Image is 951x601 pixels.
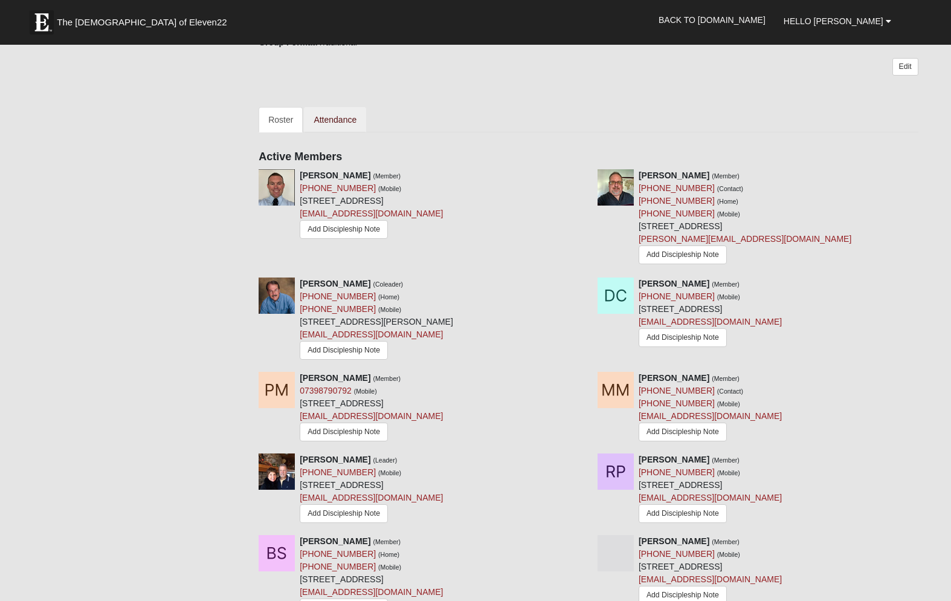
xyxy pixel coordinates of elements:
[639,549,715,559] a: [PHONE_NUMBER]
[639,398,715,408] a: [PHONE_NUMBER]
[300,291,376,301] a: [PHONE_NUMBER]
[300,455,370,464] strong: [PERSON_NAME]
[717,469,740,476] small: (Mobile)
[639,504,727,523] a: Add Discipleship Note
[712,456,740,464] small: (Member)
[187,586,258,597] span: HTML Size: 139 KB
[639,234,851,244] a: [PERSON_NAME][EMAIL_ADDRESS][DOMAIN_NAME]
[712,375,740,382] small: (Member)
[354,388,377,395] small: (Mobile)
[373,456,398,464] small: (Leader)
[639,291,715,301] a: [PHONE_NUMBER]
[300,279,370,288] strong: [PERSON_NAME]
[378,564,401,571] small: (Mobile)
[259,151,918,164] h4: Active Members
[639,328,727,347] a: Add Discipleship Note
[300,278,453,363] div: [STREET_ADDRESS][PERSON_NAME]
[300,467,376,477] a: [PHONE_NUMBER]
[98,586,178,597] span: ViewState Size: 49 KB
[717,185,743,192] small: (Contact)
[712,538,740,545] small: (Member)
[378,293,399,300] small: (Home)
[717,293,740,300] small: (Mobile)
[11,588,86,596] a: Page Load Time: 1.93s
[378,306,401,313] small: (Mobile)
[300,220,388,239] a: Add Discipleship Note
[373,538,401,545] small: (Member)
[921,580,943,597] a: Page Properties (Alt+P)
[639,411,782,421] a: [EMAIL_ADDRESS][DOMAIN_NAME]
[300,169,443,242] div: [STREET_ADDRESS]
[300,209,443,218] a: [EMAIL_ADDRESS][DOMAIN_NAME]
[717,198,738,205] small: (Home)
[639,279,709,288] strong: [PERSON_NAME]
[712,281,740,288] small: (Member)
[373,281,404,288] small: (Coleader)
[717,388,743,395] small: (Contact)
[373,172,401,180] small: (Member)
[57,16,227,28] span: The [DEMOGRAPHIC_DATA] of Eleven22
[717,210,740,218] small: (Mobile)
[300,304,376,314] a: [PHONE_NUMBER]
[717,551,740,558] small: (Mobile)
[639,493,782,502] a: [EMAIL_ADDRESS][DOMAIN_NAME]
[784,16,883,26] span: Hello [PERSON_NAME]
[300,386,352,395] a: 07398790792
[300,549,376,559] a: [PHONE_NUMBER]
[24,4,265,34] a: The [DEMOGRAPHIC_DATA] of Eleven22
[639,536,709,546] strong: [PERSON_NAME]
[639,317,782,326] a: [EMAIL_ADDRESS][DOMAIN_NAME]
[267,585,274,597] a: Web cache enabled
[300,504,388,523] a: Add Discipleship Note
[639,209,715,218] a: [PHONE_NUMBER]
[717,400,740,408] small: (Mobile)
[639,245,727,264] a: Add Discipleship Note
[639,196,715,206] a: [PHONE_NUMBER]
[300,411,443,421] a: [EMAIL_ADDRESS][DOMAIN_NAME]
[300,493,443,502] a: [EMAIL_ADDRESS][DOMAIN_NAME]
[300,536,370,546] strong: [PERSON_NAME]
[373,375,401,382] small: (Member)
[300,423,388,441] a: Add Discipleship Note
[639,278,782,350] div: [STREET_ADDRESS]
[639,423,727,441] a: Add Discipleship Note
[712,172,740,180] small: (Member)
[650,5,775,35] a: Back to [DOMAIN_NAME]
[300,453,443,526] div: [STREET_ADDRESS]
[639,386,715,395] a: [PHONE_NUMBER]
[300,372,443,444] div: [STREET_ADDRESS]
[300,373,370,383] strong: [PERSON_NAME]
[639,574,782,584] a: [EMAIL_ADDRESS][DOMAIN_NAME]
[259,107,303,132] a: Roster
[30,10,54,34] img: Eleven22 logo
[300,183,376,193] a: [PHONE_NUMBER]
[639,373,709,383] strong: [PERSON_NAME]
[378,469,401,476] small: (Mobile)
[378,185,401,192] small: (Mobile)
[639,169,851,268] div: [STREET_ADDRESS]
[300,562,376,571] a: [PHONE_NUMBER]
[300,330,443,339] a: [EMAIL_ADDRESS][DOMAIN_NAME]
[639,171,709,180] strong: [PERSON_NAME]
[900,580,921,597] a: Block Configuration (Alt-B)
[639,453,782,526] div: [STREET_ADDRESS]
[639,467,715,477] a: [PHONE_NUMBER]
[300,171,370,180] strong: [PERSON_NAME]
[378,551,399,558] small: (Home)
[639,183,715,193] a: [PHONE_NUMBER]
[304,107,366,132] a: Attendance
[300,341,388,360] a: Add Discipleship Note
[892,58,918,76] a: Edit
[639,455,709,464] strong: [PERSON_NAME]
[775,6,900,36] a: Hello [PERSON_NAME]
